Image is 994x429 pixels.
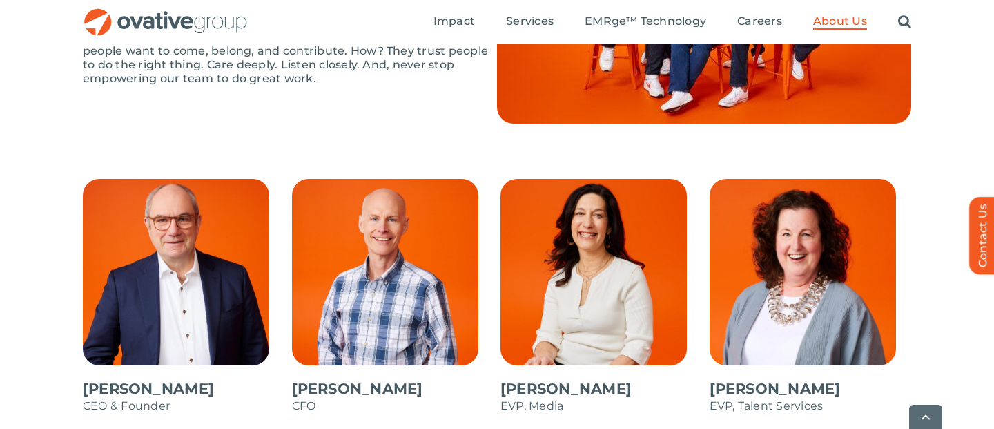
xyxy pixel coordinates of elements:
a: About Us [813,15,867,30]
a: Search [898,15,911,30]
span: EMRge™ Technology [585,15,706,28]
span: About Us [813,15,867,28]
p: At Ovative, we’re led by industry pros. With decades of media and measurement experience, our lea... [83,17,497,86]
span: Impact [433,15,475,28]
a: Services [506,15,554,30]
a: OG_Full_horizontal_RGB [83,7,248,20]
a: Careers [737,15,782,30]
a: EMRge™ Technology [585,15,706,30]
span: Careers [737,15,782,28]
span: Services [506,15,554,28]
a: Impact [433,15,475,30]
